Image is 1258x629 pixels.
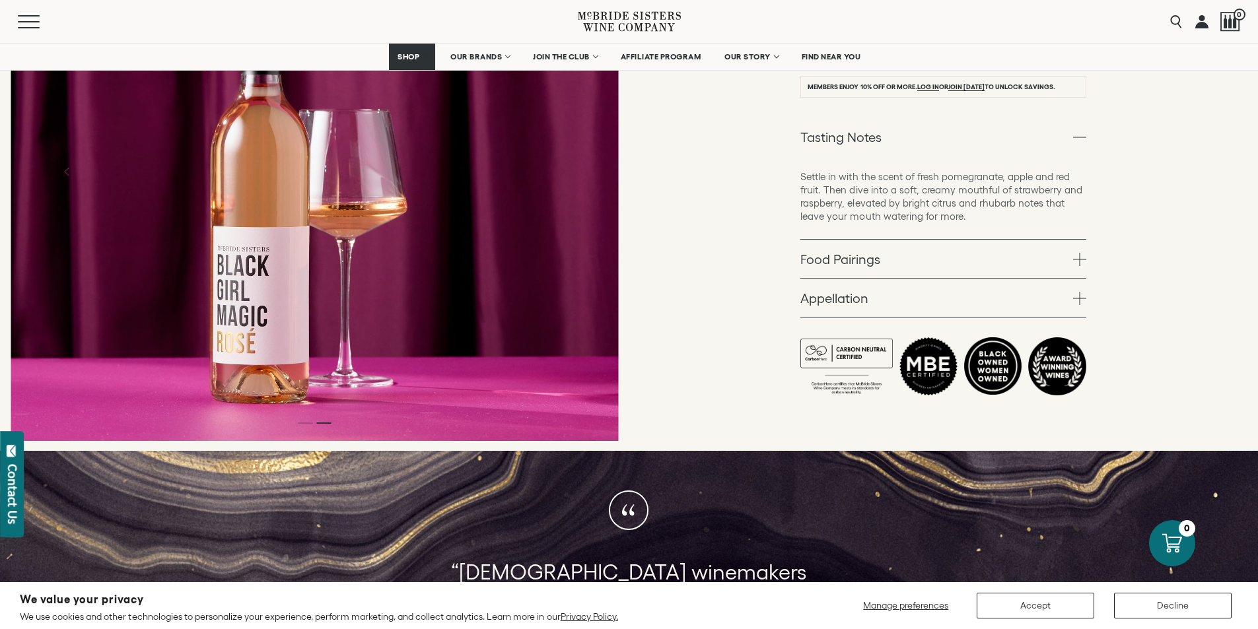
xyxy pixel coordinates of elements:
[50,154,85,189] button: Previous
[716,44,786,70] a: OUR STORY
[442,44,518,70] a: OUR BRANDS
[612,44,710,70] a: AFFILIATE PROGRAM
[6,464,19,524] div: Contact Us
[948,83,985,91] a: join [DATE]
[524,44,606,70] a: JOIN THE CLUB
[1114,593,1232,618] button: Decline
[298,422,312,424] li: Page dot 1
[800,76,1086,98] li: Members enjoy 10% off or more. or to unlock savings.
[398,52,420,61] span: SHOP
[977,593,1094,618] button: Accept
[545,154,579,189] button: Next
[389,44,435,70] a: SHOP
[917,83,939,91] a: Log in
[800,170,1086,223] p: Settle in with the scent of fresh pomegranate, apple and red fruit. Then dive into a soft, creamy...
[18,15,65,28] button: Mobile Menu Trigger
[863,600,948,611] span: Manage preferences
[20,611,618,622] p: We use cookies and other technologies to personalize your experience, perform marketing, and coll...
[793,44,870,70] a: FIND NEAR YOU
[1179,520,1195,537] div: 0
[533,52,590,61] span: JOIN THE CLUB
[802,52,861,61] span: FIND NEAR YOU
[561,611,618,622] a: Privacy Policy.
[724,52,771,61] span: OUR STORY
[1234,9,1245,20] span: 0
[316,422,331,424] li: Page dot 2
[855,593,957,618] button: Manage preferences
[800,117,1086,156] a: Tasting Notes
[800,279,1086,317] a: Appellation
[20,594,618,605] h2: We value your privacy
[800,240,1086,278] a: Food Pairings
[621,52,701,61] span: AFFILIATE PROGRAM
[450,52,502,61] span: OUR BRANDS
